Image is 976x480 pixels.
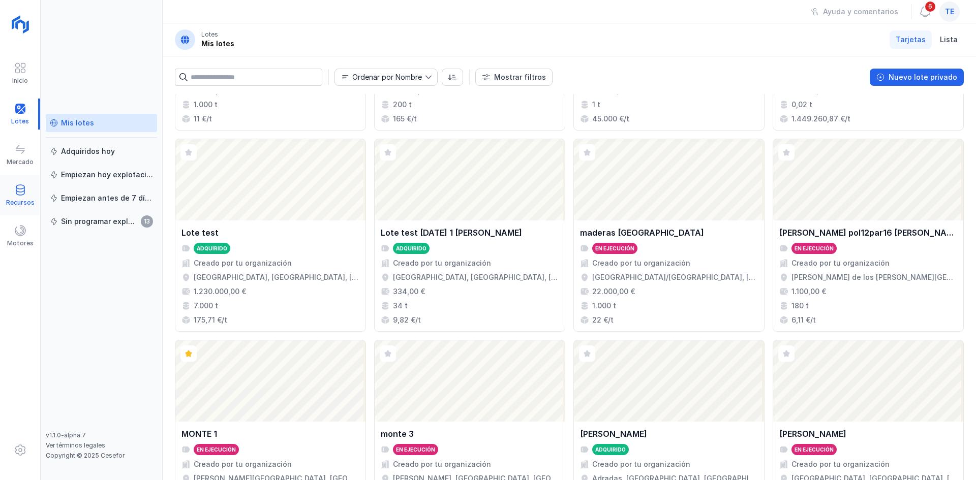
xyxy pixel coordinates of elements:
[381,227,522,239] div: Lote test [DATE] 1 [PERSON_NAME]
[393,315,421,325] div: 9,82 €/t
[61,146,115,156] div: Adquiridos hoy
[194,315,227,325] div: 175,71 €/t
[791,100,812,110] div: 0,02 t
[779,428,846,440] div: [PERSON_NAME]
[393,301,408,311] div: 34 t
[592,459,690,469] div: Creado por tu organización
[592,272,758,282] div: [GEOGRAPHIC_DATA]/[GEOGRAPHIC_DATA], [GEOGRAPHIC_DATA], [GEOGRAPHIC_DATA], [GEOGRAPHIC_DATA][PERS...
[61,216,138,227] div: Sin programar explotación
[194,100,218,110] div: 1.000 t
[592,114,629,124] div: 45.000 €/t
[804,3,905,20] button: Ayuda y comentarios
[6,199,35,207] div: Recursos
[201,30,218,39] div: Lotes
[889,72,957,82] div: Nuevo lote privado
[46,166,157,184] a: Empiezan hoy explotación
[194,286,246,297] div: 1.230.000,00 €
[779,227,957,239] div: [PERSON_NAME] pol12par16 [PERSON_NAME]
[494,72,546,82] div: Mostrar filtros
[46,114,157,132] a: Mis lotes
[61,118,94,128] div: Mis lotes
[197,245,227,252] div: Adquirido
[580,227,704,239] div: maderas [GEOGRAPHIC_DATA]
[393,272,559,282] div: [GEOGRAPHIC_DATA], [GEOGRAPHIC_DATA], [GEOGRAPHIC_DATA], [GEOGRAPHIC_DATA]
[194,258,292,268] div: Creado por tu organización
[8,12,33,37] img: logoRight.svg
[197,446,236,453] div: En ejecución
[61,170,153,180] div: Empiezan hoy explotación
[595,446,626,453] div: Adquirido
[396,446,435,453] div: En ejecución
[352,74,422,81] div: Ordenar por Nombre
[795,245,834,252] div: En ejecución
[592,286,635,297] div: 22.000,00 €
[573,139,765,332] a: maderas [GEOGRAPHIC_DATA]En ejecuciónCreado por tu organización[GEOGRAPHIC_DATA]/[GEOGRAPHIC_DATA...
[393,286,425,297] div: 334,00 €
[945,7,954,17] span: te
[201,39,234,49] div: Mis lotes
[393,100,412,110] div: 200 t
[791,258,890,268] div: Creado por tu organización
[141,215,153,228] span: 13
[393,114,417,124] div: 165 €/t
[791,272,957,282] div: [PERSON_NAME] de los [PERSON_NAME][GEOGRAPHIC_DATA], [GEOGRAPHIC_DATA], [GEOGRAPHIC_DATA]
[46,189,157,207] a: Empiezan antes de 7 días
[393,459,491,469] div: Creado por tu organización
[592,100,600,110] div: 1 t
[194,114,212,124] div: 11 €/t
[7,158,34,166] div: Mercado
[924,1,936,13] span: 6
[194,301,218,311] div: 7.000 t
[934,30,964,49] a: Lista
[194,459,292,469] div: Creado por tu organización
[181,428,217,440] div: MONTE 1
[12,77,28,85] div: Inicio
[381,428,414,440] div: monte 3
[896,35,926,45] span: Tarjetas
[890,30,932,49] a: Tarjetas
[46,431,157,439] div: v1.1.0-alpha.7
[791,286,826,297] div: 1.100,00 €
[46,452,157,460] div: Copyright © 2025 Cesefor
[475,69,553,86] button: Mostrar filtros
[592,258,690,268] div: Creado por tu organización
[61,193,153,203] div: Empiezan antes de 7 días
[592,315,614,325] div: 22 €/t
[940,35,958,45] span: Lista
[791,315,816,325] div: 6,11 €/t
[175,139,366,332] a: Lote testAdquiridoCreado por tu organización[GEOGRAPHIC_DATA], [GEOGRAPHIC_DATA], [GEOGRAPHIC_DAT...
[795,446,834,453] div: En ejecución
[791,459,890,469] div: Creado por tu organización
[335,69,425,85] span: Nombre
[870,69,964,86] button: Nuevo lote privado
[791,301,809,311] div: 180 t
[580,428,647,440] div: [PERSON_NAME]
[46,212,157,231] a: Sin programar explotación13
[7,239,34,247] div: Motores
[393,258,491,268] div: Creado por tu organización
[823,7,898,17] div: Ayuda y comentarios
[773,139,964,332] a: [PERSON_NAME] pol12par16 [PERSON_NAME]En ejecuciónCreado por tu organización[PERSON_NAME] de los ...
[194,272,359,282] div: [GEOGRAPHIC_DATA], [GEOGRAPHIC_DATA], [GEOGRAPHIC_DATA], [GEOGRAPHIC_DATA], [GEOGRAPHIC_DATA]
[46,142,157,161] a: Adquiridos hoy
[592,301,616,311] div: 1.000 t
[374,139,565,332] a: Lote test [DATE] 1 [PERSON_NAME]AdquiridoCreado por tu organización[GEOGRAPHIC_DATA], [GEOGRAPHIC...
[595,245,634,252] div: En ejecución
[791,114,850,124] div: 1.449.260,87 €/t
[46,441,105,449] a: Ver términos legales
[181,227,219,239] div: Lote test
[396,245,426,252] div: Adquirido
